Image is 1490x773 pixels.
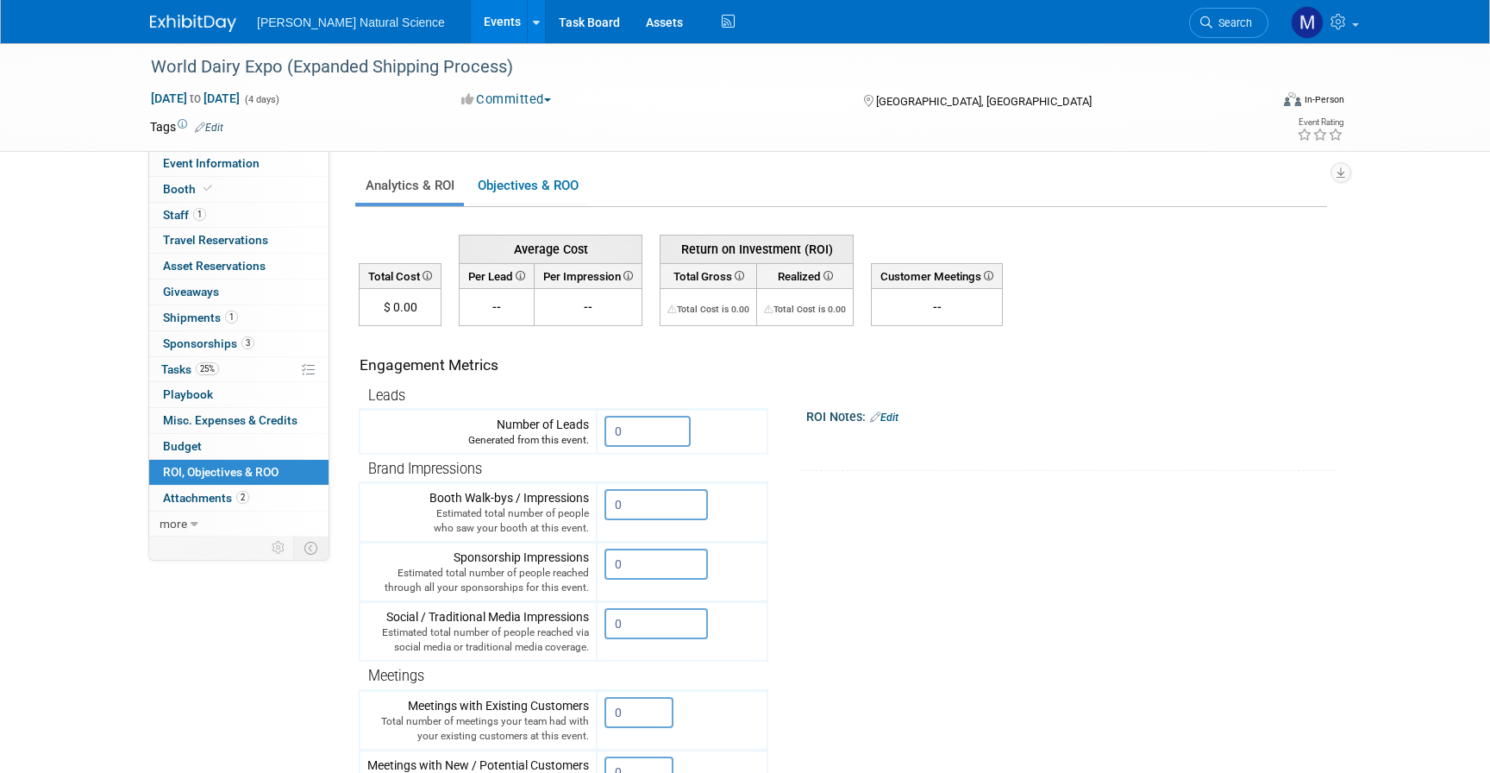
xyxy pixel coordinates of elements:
[163,156,260,170] span: Event Information
[492,300,501,314] span: --
[1291,6,1324,39] img: Meggie Asche
[149,151,329,176] a: Event Information
[876,95,1092,108] span: [GEOGRAPHIC_DATA], [GEOGRAPHIC_DATA]
[150,118,223,135] td: Tags
[367,416,589,448] div: Number of Leads
[367,549,589,595] div: Sponsorship Impressions
[195,122,223,134] a: Edit
[241,336,254,349] span: 3
[879,299,995,316] div: --
[163,285,219,299] span: Giveaways
[294,537,329,559] td: Toggle Event Tabs
[367,697,589,744] div: Meetings with Existing Customers
[149,382,329,407] a: Playbook
[1297,118,1343,127] div: Event Rating
[163,387,213,401] span: Playbook
[149,228,329,253] a: Travel Reservations
[360,355,761,376] div: Engagement Metrics
[149,434,329,459] a: Budget
[806,404,1335,426] div: ROI Notes:
[1189,8,1268,38] a: Search
[149,486,329,511] a: Attachments2
[163,491,249,505] span: Attachments
[160,517,187,531] span: more
[149,305,329,330] a: Shipments1
[455,91,558,109] button: Committed
[243,94,279,105] span: (4 days)
[764,299,846,316] div: The Total Cost for this event needs to be greater than 0.00 in order for ROI to get calculated. S...
[236,491,249,504] span: 2
[584,300,592,314] span: --
[367,433,589,448] div: Generated from this event.
[460,263,535,288] th: Per Lead
[225,311,238,324] span: 1
[196,362,219,375] span: 25%
[367,608,589,655] div: Social / Traditional Media Impressions
[149,357,329,382] a: Tasks25%
[163,233,268,247] span: Travel Reservations
[163,336,254,350] span: Sponsorships
[870,412,898,424] a: Edit
[757,263,854,288] th: Realized
[163,259,266,273] span: Asset Reservations
[150,15,236,32] img: ExhibitDay
[149,408,329,433] a: Misc. Expenses & Credits
[360,289,441,326] td: $ 0.00
[1212,16,1252,29] span: Search
[460,235,642,263] th: Average Cost
[163,465,279,479] span: ROI, Objectives & ROO
[149,331,329,356] a: Sponsorships3
[149,460,329,485] a: ROI, Objectives & ROO
[163,208,206,222] span: Staff
[163,311,238,324] span: Shipments
[203,184,212,193] i: Booth reservation complete
[535,263,642,288] th: Per Impression
[149,203,329,228] a: Staff1
[149,177,329,202] a: Booth
[367,714,589,744] div: Total number of meetings your team had with your existing customers at this event.
[368,387,405,404] span: Leads
[145,52,1243,83] div: World Dairy Expo (Expanded Shipping Process)
[163,182,216,196] span: Booth
[368,461,482,477] span: Brand Impressions
[467,169,588,203] a: Objectives & ROO
[257,16,445,29] span: [PERSON_NAME] Natural Science
[163,413,297,427] span: Misc. Expenses & Credits
[360,263,441,288] th: Total Cost
[368,668,424,684] span: Meetings
[264,537,294,559] td: Personalize Event Tab Strip
[667,299,749,316] div: The Total Cost for this event needs to be greater than 0.00 in order for ROI to get calculated. S...
[149,512,329,537] a: more
[355,169,464,203] a: Analytics & ROI
[1304,93,1344,106] div: In-Person
[187,91,203,105] span: to
[367,625,589,655] div: Estimated total number of people reached via social media or traditional media coverage.
[1284,92,1301,106] img: Format-Inperson.png
[367,506,589,536] div: Estimated total number of people who saw your booth at this event.
[149,280,329,305] a: Giveaways
[660,263,757,288] th: Total Gross
[367,489,589,536] div: Booth Walk-bys / Impressions
[872,263,1003,288] th: Customer Meetings
[193,208,206,221] span: 1
[150,91,241,106] span: [DATE] [DATE]
[163,439,202,453] span: Budget
[161,362,219,376] span: Tasks
[660,235,854,263] th: Return on Investment (ROI)
[367,566,589,595] div: Estimated total number of people reached through all your sponsorships for this event.
[1167,90,1344,116] div: Event Format
[149,254,329,279] a: Asset Reservations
